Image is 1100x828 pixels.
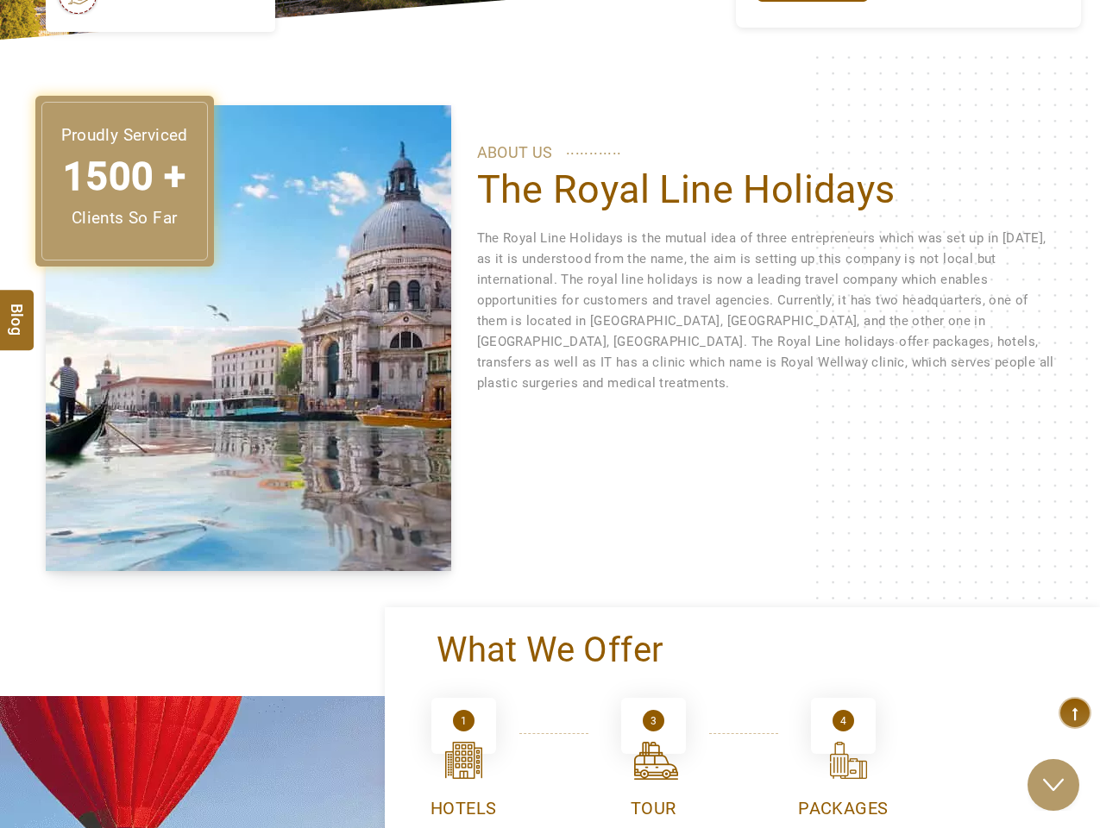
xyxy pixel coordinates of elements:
[477,228,1055,393] p: The Royal Line Holidays is the mutual idea of three entrepreneurs which was set up in [DATE], as ...
[781,295,1083,743] iframe: chat widget
[781,763,1083,802] iframe: chat widget
[477,140,1055,166] p: ABOUT US
[393,616,1091,685] h2: what we offer
[643,710,664,731] div: 3
[566,136,622,162] span: ............
[477,166,1055,214] h1: The Royal Line Holidays
[379,796,548,821] div: Hotels
[6,304,28,318] span: Blog
[46,105,451,571] img: img
[1028,759,1083,811] iframe: chat widget
[758,796,927,821] div: Packages
[453,710,475,731] div: 1
[569,796,738,821] div: Tour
